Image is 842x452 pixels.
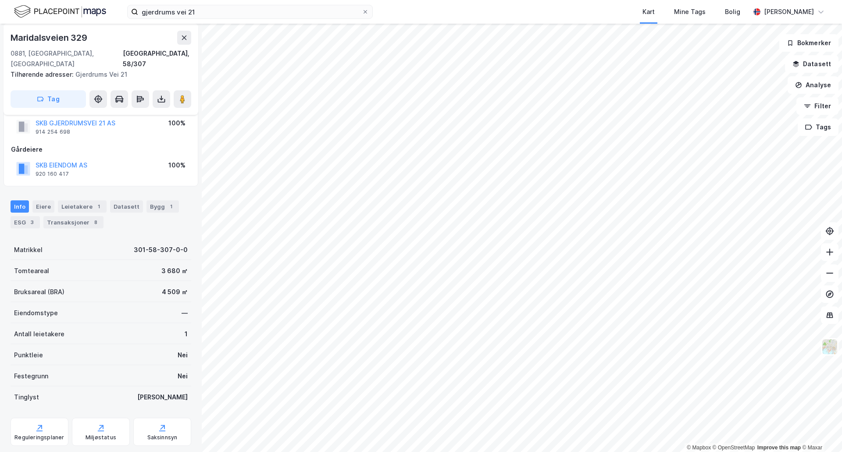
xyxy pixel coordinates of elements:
[713,445,755,451] a: OpenStreetMap
[14,329,64,339] div: Antall leietakere
[785,55,838,73] button: Datasett
[168,118,186,128] div: 100%
[36,171,69,178] div: 920 160 417
[11,216,40,228] div: ESG
[110,200,143,213] div: Datasett
[11,90,86,108] button: Tag
[779,34,838,52] button: Bokmerker
[91,218,100,227] div: 8
[43,216,103,228] div: Transaksjoner
[14,392,39,402] div: Tinglyst
[14,371,48,381] div: Festegrunn
[14,4,106,19] img: logo.f888ab2527a4732fd821a326f86c7f29.svg
[134,245,188,255] div: 301-58-307-0-0
[137,392,188,402] div: [PERSON_NAME]
[168,160,186,171] div: 100%
[14,308,58,318] div: Eiendomstype
[642,7,655,17] div: Kart
[14,245,43,255] div: Matrikkel
[11,144,191,155] div: Gårdeiere
[11,200,29,213] div: Info
[178,371,188,381] div: Nei
[28,218,36,227] div: 3
[821,338,838,355] img: Z
[764,7,814,17] div: [PERSON_NAME]
[798,410,842,452] div: Kontrollprogram for chat
[185,329,188,339] div: 1
[14,287,64,297] div: Bruksareal (BRA)
[32,200,54,213] div: Eiere
[147,434,178,441] div: Saksinnsyn
[674,7,706,17] div: Mine Tags
[14,266,49,276] div: Tomteareal
[36,128,70,135] div: 914 254 698
[757,445,801,451] a: Improve this map
[14,434,64,441] div: Reguleringsplaner
[798,118,838,136] button: Tags
[167,202,175,211] div: 1
[138,5,362,18] input: Søk på adresse, matrikkel, gårdeiere, leietakere eller personer
[788,76,838,94] button: Analyse
[725,7,740,17] div: Bolig
[178,350,188,360] div: Nei
[182,308,188,318] div: —
[11,31,89,45] div: Maridalsveien 329
[687,445,711,451] a: Mapbox
[162,287,188,297] div: 4 509 ㎡
[798,410,842,452] iframe: Chat Widget
[58,200,107,213] div: Leietakere
[14,350,43,360] div: Punktleie
[11,69,184,80] div: Gjerdrums Vei 21
[11,48,123,69] div: 0881, [GEOGRAPHIC_DATA], [GEOGRAPHIC_DATA]
[796,97,838,115] button: Filter
[161,266,188,276] div: 3 680 ㎡
[86,434,116,441] div: Miljøstatus
[11,71,75,78] span: Tilhørende adresser:
[146,200,179,213] div: Bygg
[123,48,191,69] div: [GEOGRAPHIC_DATA], 58/307
[94,202,103,211] div: 1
